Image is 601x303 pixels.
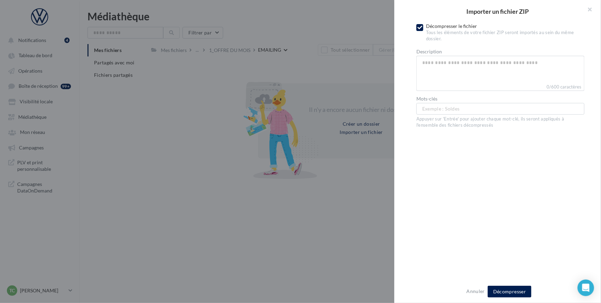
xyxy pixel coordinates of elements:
[464,287,488,295] button: Annuler
[416,49,584,54] label: Description
[405,8,590,14] h2: Importer un fichier ZIP
[422,105,460,113] span: Exemple : Soldes
[426,23,584,42] div: Décompresser le fichier
[416,96,584,101] label: Mots-clés
[488,286,531,297] button: Décompresser
[493,289,526,294] span: Décompresser
[578,280,594,296] div: Open Intercom Messenger
[416,83,584,91] label: 0/600 caractères
[426,30,584,42] div: Tous les éléments de votre fichier ZIP seront importés au sein du même dossier.
[416,116,564,128] span: Appuyer sur 'Entrée' pour ajouter chaque mot-clé, ils seront appliqués à l'ensemble des fichiers ...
